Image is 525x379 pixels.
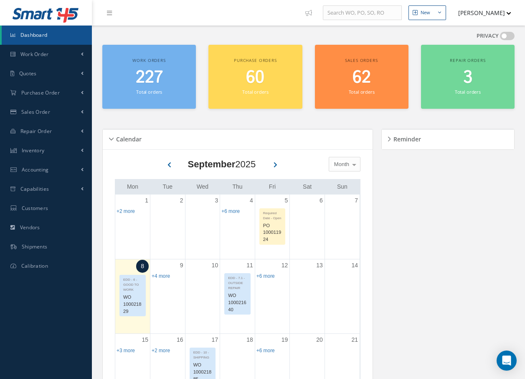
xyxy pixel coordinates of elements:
td: September 8, 2025 [115,259,150,334]
td: September 10, 2025 [185,259,220,334]
a: Sales orders 62 Total orders [315,45,408,109]
td: September 14, 2025 [325,259,360,334]
a: September 1, 2025 [143,195,150,207]
a: Show 6 more events [256,273,275,279]
a: September 18, 2025 [245,334,255,346]
span: Work orders [132,57,165,63]
td: September 4, 2025 [220,195,255,259]
div: WO 100021829 [120,292,145,316]
span: Vendors [20,224,40,231]
div: EDD - 10 - SHIPPING [190,348,216,360]
small: Total orders [349,89,375,95]
span: Quotes [19,70,37,77]
a: September 11, 2025 [245,259,255,271]
a: Thursday [231,182,244,192]
div: Required Date - Open [260,209,285,221]
small: Total orders [136,89,162,95]
a: Purchase orders 60 Total orders [208,45,302,109]
a: September 21, 2025 [350,334,360,346]
input: Search WO, PO, SO, RO [323,5,402,20]
div: New [421,9,430,16]
span: Calibration [21,262,48,269]
a: Show 6 more events [221,208,240,214]
span: Capabilities [20,185,49,192]
span: Customers [22,205,48,212]
a: Tuesday [161,182,175,192]
td: September 5, 2025 [255,195,290,259]
a: September 3, 2025 [213,195,220,207]
td: September 11, 2025 [220,259,255,334]
a: September 2, 2025 [178,195,185,207]
span: Work Order [20,51,49,58]
a: Dashboard [2,26,92,45]
h5: Reminder [391,133,421,143]
a: September 7, 2025 [353,195,360,207]
div: Open Intercom Messenger [497,351,517,371]
a: September 12, 2025 [280,259,290,271]
a: September 16, 2025 [175,334,185,346]
h5: Calendar [114,133,142,143]
span: Repair Order [20,128,52,135]
a: September 6, 2025 [318,195,325,207]
span: Sales orders [345,57,378,63]
span: 3 [463,66,472,90]
a: Saturday [301,182,313,192]
td: September 2, 2025 [150,195,185,259]
small: Total orders [455,89,481,95]
td: September 13, 2025 [290,259,325,334]
span: 227 [136,66,163,90]
a: September 17, 2025 [210,334,220,346]
a: September 14, 2025 [350,259,360,271]
a: Wednesday [195,182,211,192]
div: PO 100011924 [260,221,285,244]
a: September 9, 2025 [178,259,185,271]
span: Repair orders [450,57,485,63]
a: Repair orders 3 Total orders [421,45,515,109]
a: September 20, 2025 [314,334,325,346]
button: New [408,5,446,20]
b: September [188,159,236,169]
td: September 3, 2025 [185,195,220,259]
span: Sales Order [21,108,50,115]
div: WO 100021640 [225,291,250,314]
a: September 15, 2025 [140,334,150,346]
td: September 6, 2025 [290,195,325,259]
a: September 5, 2025 [283,195,290,207]
a: September 10, 2025 [210,259,220,271]
a: Monday [125,182,140,192]
div: EDD - 6 - GOOD TO WORK [120,275,145,292]
a: Show 2 more events [152,348,170,353]
td: September 7, 2025 [325,195,360,259]
div: 2025 [188,157,256,171]
span: Accounting [22,166,49,173]
span: Purchase orders [234,57,277,63]
div: EDD - 7.1 - OUTSIDE REPAIR [225,274,250,291]
a: Show 4 more events [152,273,170,279]
td: September 1, 2025 [115,195,150,259]
a: Sunday [335,182,349,192]
button: [PERSON_NAME] [450,5,511,21]
span: Month [332,160,349,169]
small: Total orders [242,89,268,95]
a: Show 2 more events [117,208,135,214]
a: September 8, 2025 [136,260,149,273]
a: September 19, 2025 [280,334,290,346]
span: Purchase Order [21,89,60,96]
label: PRIVACY [477,32,499,40]
a: Friday [267,182,277,192]
span: Inventory [22,147,45,154]
a: September 4, 2025 [248,195,255,207]
td: September 9, 2025 [150,259,185,334]
span: Dashboard [20,31,48,38]
a: Work orders 227 Total orders [102,45,196,109]
a: September 13, 2025 [314,259,325,271]
span: 62 [353,66,371,90]
td: September 12, 2025 [255,259,290,334]
a: Show 3 more events [117,348,135,353]
a: Show 6 more events [256,348,275,353]
span: 60 [246,66,264,90]
span: Shipments [22,243,48,250]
